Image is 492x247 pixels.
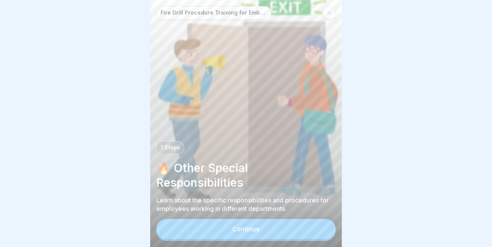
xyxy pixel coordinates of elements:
[156,219,336,239] button: Continue
[156,161,336,190] p: 🔥 Other Special Responsibilities
[161,144,180,151] p: 1 Steps
[156,196,336,213] p: Learn about the specific responsibilities and procedures for employees working in different depar...
[161,10,267,16] p: Fire Drill Procedure Training for Embassy Valletta Employees
[232,225,260,232] div: Continue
